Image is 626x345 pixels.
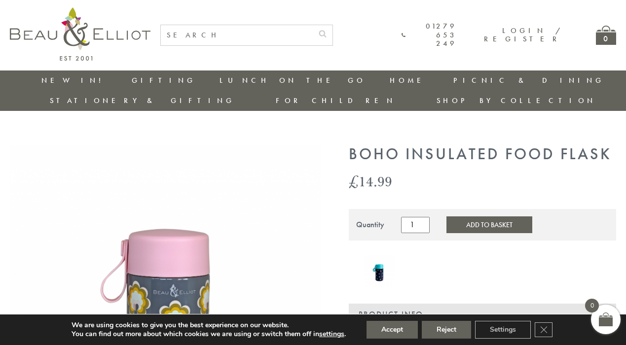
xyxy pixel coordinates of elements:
span: £ [349,171,359,191]
input: Product quantity [401,217,430,233]
a: New in! [41,75,108,85]
p: We are using cookies to give you the best experience on our website. [72,321,346,330]
a: 01279 653 249 [402,22,457,48]
img: logo [10,7,150,61]
a: 0 [596,26,616,45]
div: Quantity [356,220,384,229]
button: Settings [475,321,531,339]
div: Product Info [349,304,616,325]
a: Picnic & Dining [453,75,604,85]
img: Insulated food flask [364,255,395,287]
a: Stationery & Gifting [50,96,235,105]
a: Lunch On The Go [220,75,366,85]
span: 0 [585,299,599,312]
a: Home [390,75,429,85]
button: settings [319,330,344,339]
button: Close GDPR Cookie Banner [535,322,552,337]
a: Insulated food flask [364,255,395,289]
a: Login / Register [484,26,561,44]
input: SEARCH [161,25,313,45]
button: Reject [422,321,471,339]
a: Shop by collection [437,96,596,105]
h1: Boho Insulated Food Flask [349,145,616,164]
bdi: 14.99 [349,171,392,191]
p: You can find out more about which cookies we are using or switch them off in . [72,330,346,339]
a: For Children [276,96,396,105]
button: Add to Basket [446,216,532,233]
a: Gifting [132,75,196,85]
button: Accept [367,321,418,339]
